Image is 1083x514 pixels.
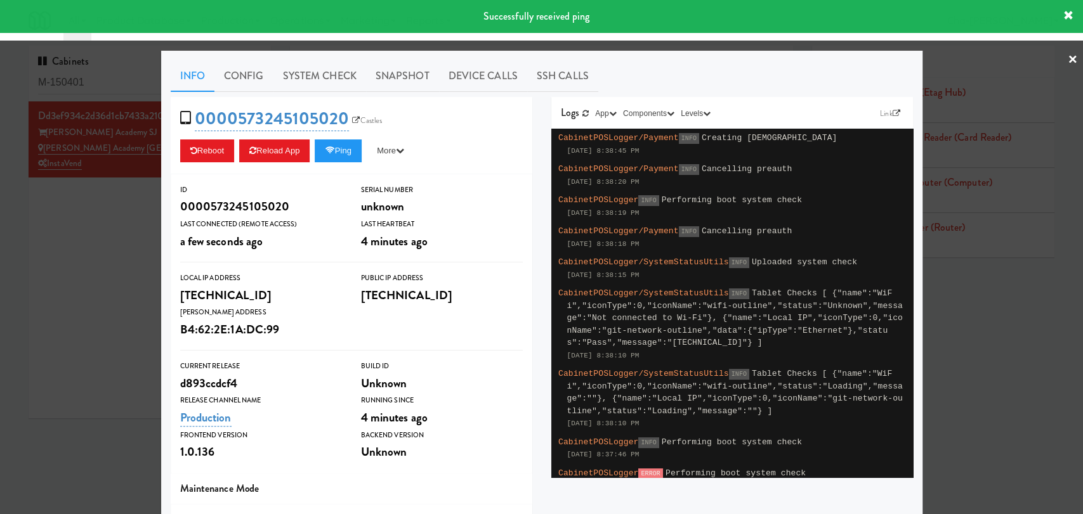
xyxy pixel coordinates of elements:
div: [PERSON_NAME] Address [180,306,342,319]
button: Levels [678,107,714,120]
div: [TECHNICAL_ID] [361,285,523,306]
span: Successfully received ping [483,9,590,23]
span: [DATE] 8:38:10 PM [567,420,640,427]
a: Link [877,107,903,120]
span: INFO [679,164,699,175]
a: Device Calls [439,60,527,92]
span: Maintenance Mode [180,481,259,496]
span: INFO [679,226,699,237]
span: Performing boot system check [666,468,806,478]
span: [DATE] 8:38:19 PM [567,209,640,217]
button: Reboot [180,139,235,162]
div: 0000573245105020 [180,196,342,217]
span: INFO [679,133,699,144]
div: d893ccdcf4 [180,373,342,394]
span: Tablet Checks [ {"name":"WiFi","iconType":0,"iconName":"wifi-outline","status":"Unknown","message... [567,288,903,347]
span: INFO [729,257,749,268]
span: Performing boot system check [662,437,802,447]
span: CabinetPOSLogger/Payment [558,164,679,174]
div: [TECHNICAL_ID] [180,285,342,306]
div: B4:62:2E:1A:DC:99 [180,319,342,340]
span: Creating [DEMOGRAPHIC_DATA] [702,133,837,143]
div: Current Release [180,360,342,373]
span: CabinetPOSLogger/Payment [558,226,679,236]
div: Serial Number [361,184,523,196]
span: CabinetPOSLogger [558,195,638,205]
div: Running Since [361,394,523,407]
span: [DATE] 8:37:46 PM [567,451,640,458]
span: a few seconds ago [180,233,263,250]
div: ID [180,184,342,196]
div: Local IP Address [180,272,342,285]
span: CabinetPOSLogger/SystemStatusUtils [558,369,729,378]
span: [DATE] 8:38:15 PM [567,271,640,279]
span: CabinetPOSLogger/SystemStatusUtils [558,257,729,267]
a: 0000573245105020 [195,106,350,131]
span: INFO [729,288,749,299]
span: [DATE] 8:38:20 PM [567,178,640,186]
div: 1.0.136 [180,441,342,463]
span: 4 minutes ago [361,233,428,250]
a: Snapshot [366,60,439,92]
div: Frontend Version [180,429,342,442]
span: CabinetPOSLogger/Payment [558,133,679,143]
span: CabinetPOSLogger/SystemStatusUtils [558,288,729,298]
span: CabinetPOSLogger [558,437,638,447]
span: Logs [561,105,579,120]
span: [DATE] 8:38:45 PM [567,147,640,155]
div: Last Heartbeat [361,218,523,231]
a: Castles [349,114,385,127]
span: Uploaded system check [752,257,857,267]
span: INFO [729,369,749,380]
a: × [1068,41,1078,80]
span: CabinetPOSLogger [558,468,638,478]
a: SSH Calls [527,60,598,92]
span: Cancelling preauth [702,164,792,174]
div: Release Channel Name [180,394,342,407]
button: Components [620,107,678,120]
button: App [592,107,620,120]
span: INFO [638,195,659,206]
a: Production [180,409,232,427]
span: [DATE] 8:38:18 PM [567,240,640,248]
div: unknown [361,196,523,217]
a: Info [171,60,214,92]
div: Unknown [361,373,523,394]
div: Public IP Address [361,272,523,285]
span: [DATE] 8:38:10 PM [567,352,640,359]
button: Ping [315,139,362,162]
button: Reload App [239,139,310,162]
span: Cancelling preauth [702,226,792,236]
a: Config [214,60,273,92]
span: ERROR [638,468,663,479]
div: Last Connected (Remote Access) [180,218,342,231]
span: INFO [638,437,659,448]
div: Backend Version [361,429,523,442]
div: Unknown [361,441,523,463]
a: System Check [273,60,366,92]
span: Performing boot system check [662,195,802,205]
div: Build Id [361,360,523,373]
span: Tablet Checks [ {"name":"WiFi","iconType":0,"iconName":"wifi-outline","status":"Loading","message... [567,369,903,416]
button: More [367,139,414,162]
span: 4 minutes ago [361,409,428,426]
